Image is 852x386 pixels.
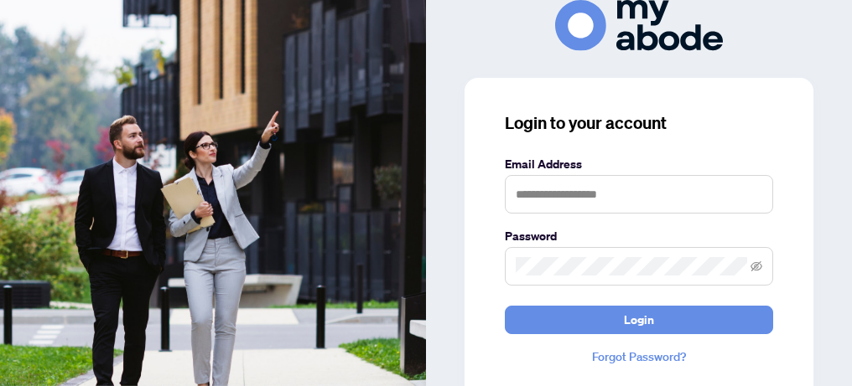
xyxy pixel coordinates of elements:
label: Email Address [505,155,773,173]
a: Forgot Password? [505,347,773,366]
button: Login [505,306,773,334]
span: eye-invisible [751,260,762,272]
h3: Login to your account [505,111,773,135]
label: Password [505,227,773,245]
span: Login [624,306,654,333]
